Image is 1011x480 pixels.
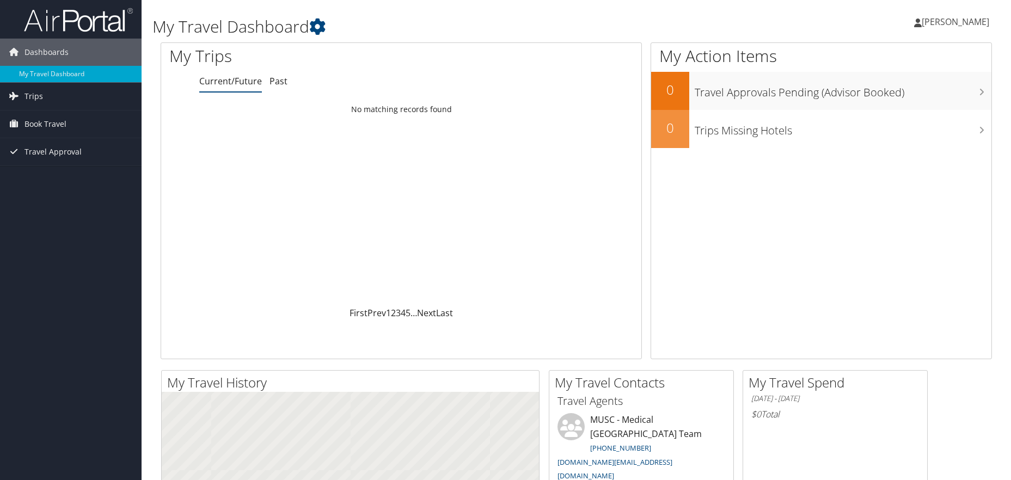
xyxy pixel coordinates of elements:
h2: My Travel Contacts [555,373,733,392]
h3: Trips Missing Hotels [695,118,992,138]
span: Trips [24,83,43,110]
h3: Travel Approvals Pending (Advisor Booked) [695,79,992,100]
span: Dashboards [24,39,69,66]
a: 4 [401,307,406,319]
a: 5 [406,307,410,319]
h6: Total [751,408,919,420]
h1: My Trips [169,45,433,67]
a: 0Travel Approvals Pending (Advisor Booked) [651,72,992,110]
a: Next [417,307,436,319]
h2: 0 [651,119,689,137]
span: … [410,307,417,319]
a: 1 [386,307,391,319]
a: Prev [367,307,386,319]
a: First [350,307,367,319]
a: [PERSON_NAME] [914,5,1000,38]
h1: My Travel Dashboard [152,15,718,38]
span: Book Travel [24,110,66,138]
span: $0 [751,408,761,420]
h6: [DATE] - [DATE] [751,393,919,404]
span: Travel Approval [24,138,82,165]
a: Last [436,307,453,319]
span: [PERSON_NAME] [922,16,989,28]
a: Current/Future [199,75,262,87]
h2: My Travel History [167,373,539,392]
h1: My Action Items [651,45,992,67]
a: [PHONE_NUMBER] [590,443,651,453]
td: No matching records found [161,100,641,119]
h2: 0 [651,81,689,99]
a: 3 [396,307,401,319]
a: Past [269,75,287,87]
img: airportal-logo.png [24,7,133,33]
h3: Travel Agents [557,393,725,409]
h2: My Travel Spend [749,373,927,392]
a: 2 [391,307,396,319]
a: 0Trips Missing Hotels [651,110,992,148]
